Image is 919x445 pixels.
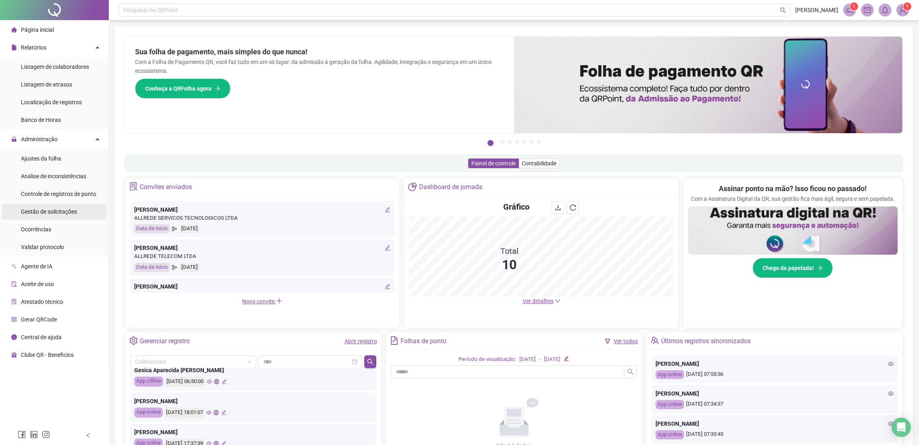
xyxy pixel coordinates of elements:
[523,298,560,304] a: Ver detalhes down
[408,182,417,191] span: pie-chart
[853,4,856,9] span: 1
[850,2,858,10] sup: 1
[214,379,219,384] span: global
[515,140,519,144] button: 4
[344,338,377,344] a: Abrir registro
[134,428,372,437] div: [PERSON_NAME]
[691,194,895,203] p: Com a Assinatura Digital da QR, sua gestão fica mais ágil, segura e sem papelada.
[503,201,529,212] h4: Gráfico
[214,410,219,415] span: global
[400,334,446,348] div: Folhas de ponto
[367,358,373,365] span: search
[11,281,17,287] span: audit
[888,421,894,426] span: eye
[605,338,610,344] span: filter
[129,336,138,345] span: setting
[656,370,894,379] div: [DATE] 07:55:56
[134,408,163,418] div: App online
[135,46,504,58] h2: Sua folha de pagamento, mais simples do que nunca!
[897,4,909,16] img: 92300
[500,140,504,144] button: 2
[129,182,138,191] span: solution
[21,226,51,233] span: Ocorrências
[903,2,911,10] sup: Atualize o seu contato no menu Meus Dados
[656,389,894,398] div: [PERSON_NAME]
[165,377,205,387] div: [DATE] 06:50:00
[140,334,190,348] div: Gerenciar registro
[134,291,390,299] div: ALLREDE SERVICOS TECNOLOGICOS LTDA
[656,430,684,439] div: App online
[222,379,227,384] span: edit
[661,334,751,348] div: Últimos registros sincronizados
[656,430,894,439] div: [DATE] 07:33:43
[888,361,894,367] span: eye
[134,214,390,222] div: ALLREDE SERVICOS TECNOLOGICOS LTDA
[21,99,82,105] span: Localização de registros
[651,336,659,345] span: team
[539,355,541,364] div: -
[18,431,26,439] span: facebook
[134,282,390,291] div: [PERSON_NAME]
[21,208,77,215] span: Gestão de solicitações
[627,369,634,375] span: search
[529,140,533,144] button: 6
[215,86,220,91] span: arrow-right
[242,298,282,305] span: Novo convite
[471,160,516,167] span: Painel de controle
[688,206,898,255] img: banner%2F02c71560-61a6-44d4-94b9-c8ab97240462.png
[276,298,282,304] span: plus
[42,431,50,439] span: instagram
[458,355,516,364] div: Período de visualização:
[656,359,894,368] div: [PERSON_NAME]
[172,263,177,272] span: send
[21,316,57,323] span: Gerar QRCode
[206,410,212,415] span: eye
[656,370,684,379] div: App online
[21,117,61,123] span: Banco de Horas
[522,160,556,167] span: Contabilidade
[11,299,17,305] span: solution
[614,338,638,344] a: Ver todos
[882,6,889,14] span: bell
[134,205,390,214] div: [PERSON_NAME]
[135,78,230,99] button: Conheça a QRFolha agora
[892,418,911,437] div: Open Intercom Messenger
[817,265,823,271] span: arrow-right
[30,431,38,439] span: linkedin
[555,204,561,211] span: download
[11,27,17,33] span: home
[656,400,684,409] div: App online
[134,397,372,406] div: [PERSON_NAME]
[21,281,54,287] span: Aceite de uso
[134,377,163,387] div: App offline
[179,224,200,233] div: [DATE]
[11,136,17,142] span: lock
[763,264,814,272] span: Chega de papelada!
[21,244,64,250] span: Validar protocolo
[21,263,52,270] span: Agente de IA
[564,356,569,361] span: edit
[135,58,504,75] p: Com a Folha de Pagamento QR, você faz tudo em um só lugar: da admissão à geração da folha. Agilid...
[11,317,17,322] span: qrcode
[134,263,170,272] div: Data de início
[906,4,909,9] span: 1
[11,334,17,340] span: info-circle
[753,258,833,278] button: Chega de papelada!
[656,400,894,409] div: [DATE] 07:34:37
[21,334,62,340] span: Central de ajuda
[555,298,560,304] span: down
[21,136,58,142] span: Administração
[140,180,192,194] div: Convites enviados
[21,155,61,162] span: Ajustes da folha
[134,224,170,233] div: Data de início
[134,366,372,375] div: Gesica Aparecida [PERSON_NAME]
[207,379,212,384] span: eye
[385,207,390,212] span: edit
[419,180,482,194] div: Dashboard de jornada
[11,352,17,358] span: gift
[21,352,74,358] span: Clube QR - Beneficios
[888,391,894,396] span: eye
[134,243,390,252] div: [PERSON_NAME]
[85,433,91,438] span: left
[390,336,398,345] span: file-text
